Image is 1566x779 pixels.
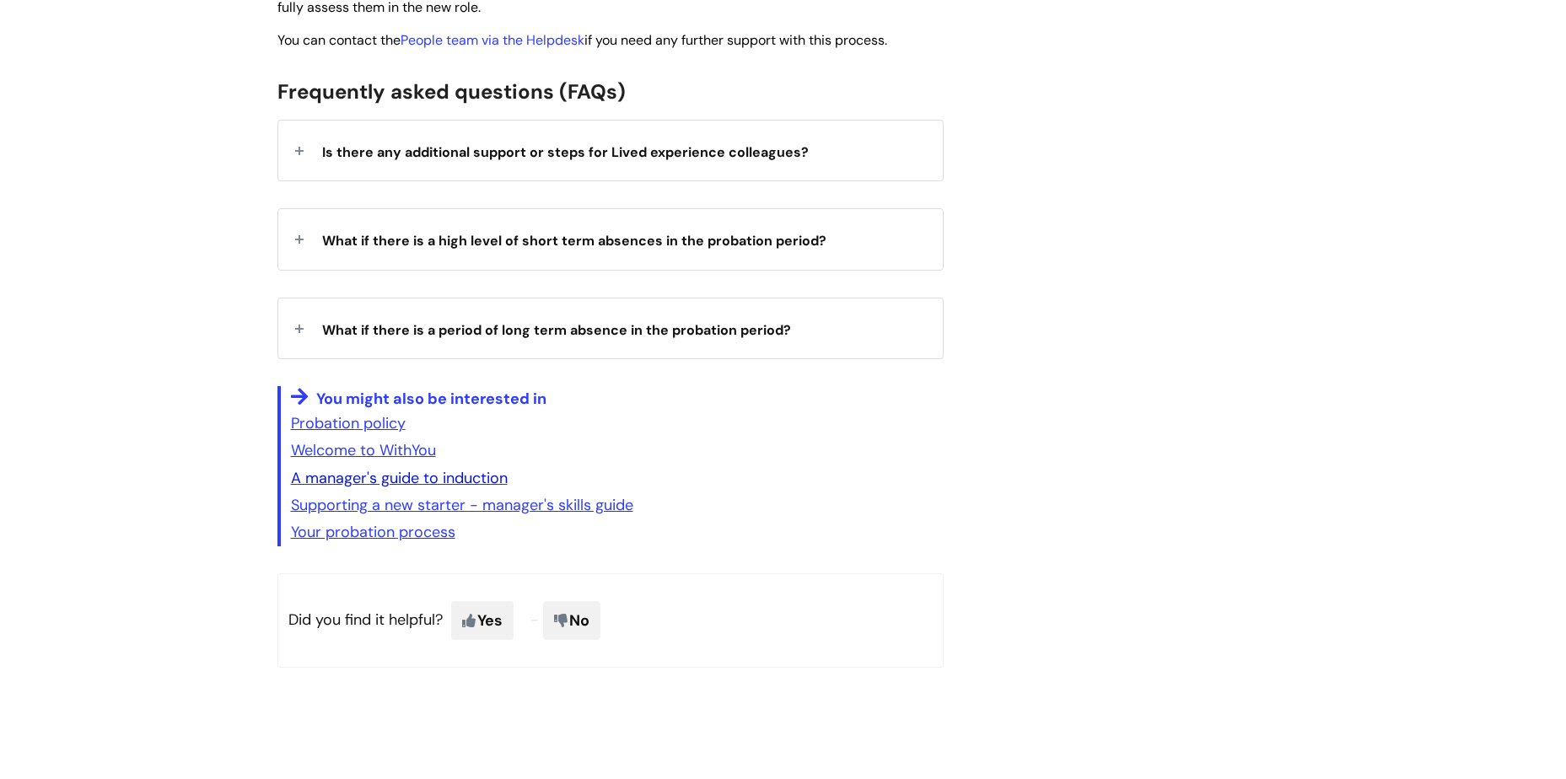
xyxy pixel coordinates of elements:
span: You might also be interested in [316,389,546,409]
a: A manager's guide to induction [291,468,508,488]
a: Your probation process [291,522,455,542]
span: No [543,601,600,640]
a: Probation policy [291,413,406,433]
a: Supporting a new starter - manager's skills guide [291,495,633,515]
a: Welcome to WithYou [291,440,436,460]
span: You can contact the if you need any further support with this process. [277,31,887,49]
span: Yes [451,601,514,640]
span: Frequently asked questions (FAQs) [277,78,626,105]
span: What if there is a high level of short term absences in the probation period? [322,232,826,250]
span: What if there is a period of long term absence in the probation period? [322,321,791,339]
span: Is there any additional support or steps for Lived experience colleagues? [322,143,809,161]
a: People team via the Helpdesk [401,31,584,49]
p: Did you find it helpful? [277,573,944,668]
